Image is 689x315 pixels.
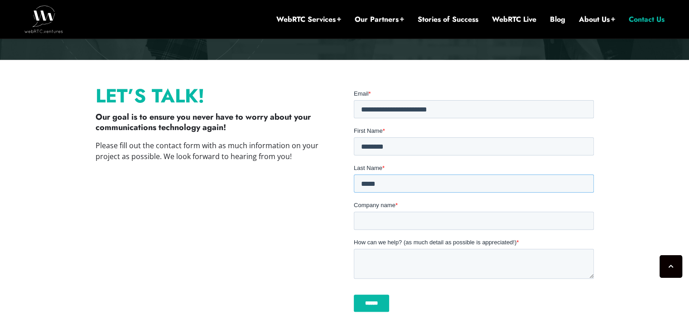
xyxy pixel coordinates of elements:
[418,15,478,24] a: Stories of Success
[96,89,336,103] p: Let’s Talk!
[276,15,341,24] a: WebRTC Services
[96,112,336,133] p: Our goal is to ensure you never have to worry about your communications technology again!
[96,171,336,306] iframe: The Complexity of WebRTC
[579,15,615,24] a: About Us
[96,140,336,162] p: Please fill out the contact form with as much information on your project as possible. We look fo...
[355,15,404,24] a: Our Partners
[24,5,63,33] img: WebRTC.ventures
[629,15,665,24] a: Contact Us
[550,15,565,24] a: Blog
[492,15,536,24] a: WebRTC Live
